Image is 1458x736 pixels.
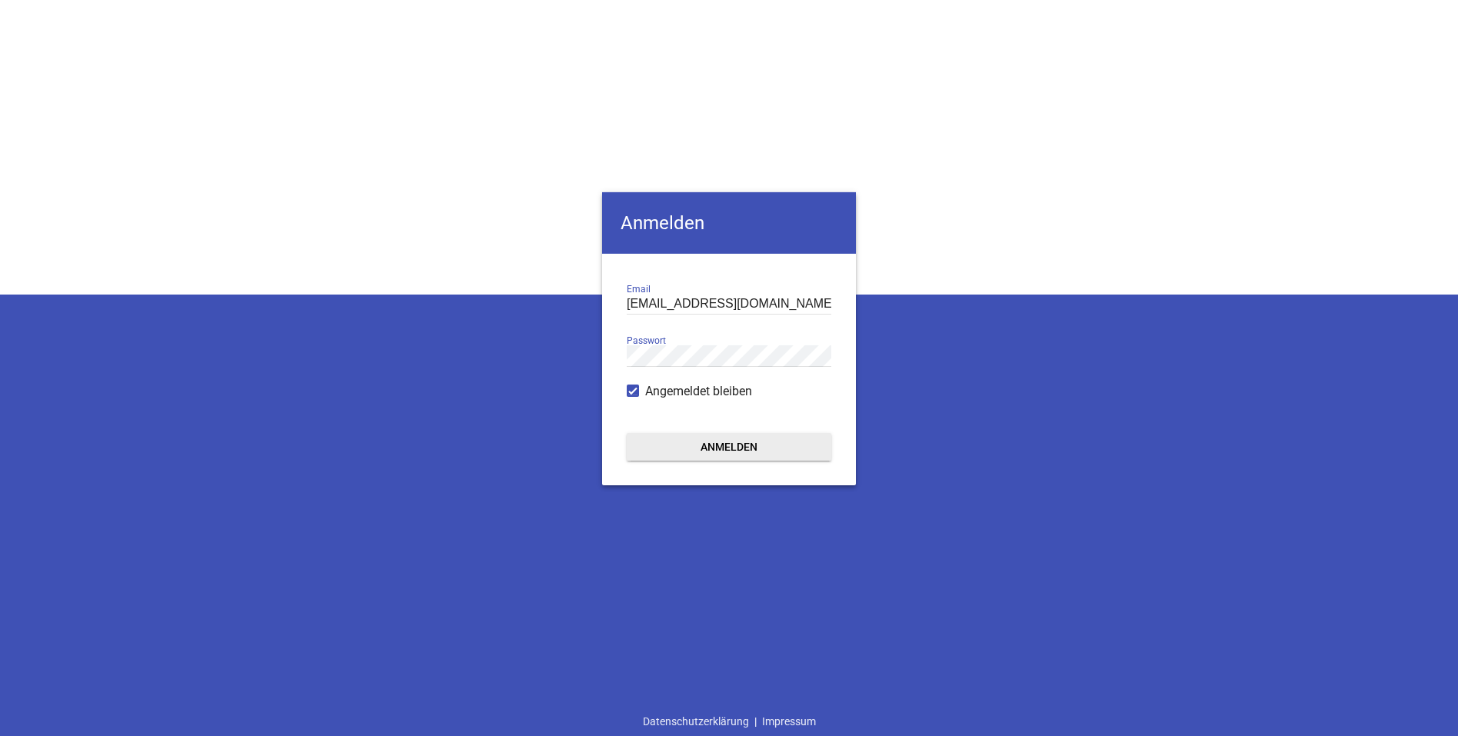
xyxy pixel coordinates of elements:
[645,382,752,401] span: Angemeldet bleiben
[627,433,831,461] button: Anmelden
[637,707,821,736] div: |
[602,192,856,254] h4: Anmelden
[757,707,821,736] a: Impressum
[637,707,754,736] a: Datenschutzerklärung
